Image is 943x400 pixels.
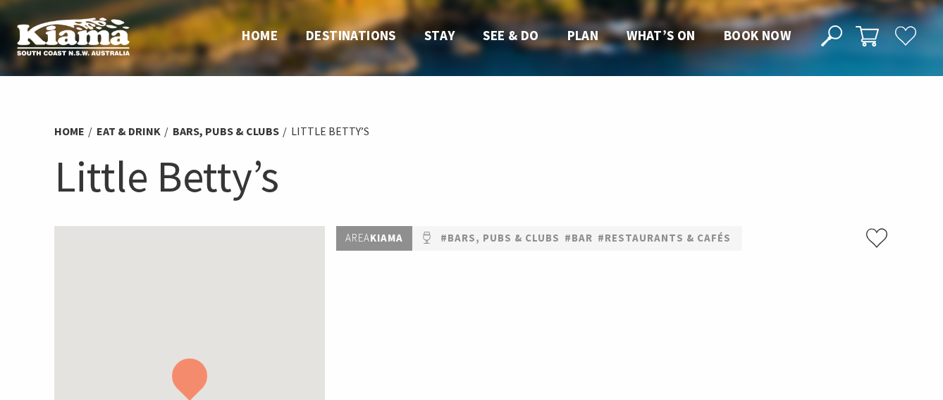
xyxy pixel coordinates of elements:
span: Home [242,27,278,44]
a: Home [54,124,85,139]
span: Plan [567,27,599,44]
nav: Main Menu [228,25,805,48]
span: Stay [424,27,455,44]
a: Eat & Drink [97,124,161,139]
li: Little Betty’s [291,123,369,141]
a: #Restaurants & Cafés [598,230,731,247]
h1: Little Betty’s [54,148,889,205]
a: #bar [565,230,593,247]
span: Destinations [306,27,396,44]
p: Kiama [336,226,412,251]
img: Kiama Logo [17,17,130,56]
span: See & Do [483,27,538,44]
span: Area [345,231,370,244]
span: Book now [724,27,791,44]
span: What’s On [627,27,696,44]
a: Bars, Pubs & Clubs [173,124,279,139]
a: #Bars, Pubs & Clubs [440,230,560,247]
